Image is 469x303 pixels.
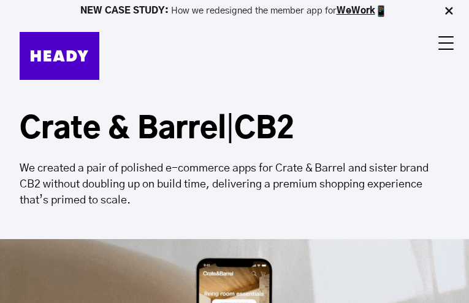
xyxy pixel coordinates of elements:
[80,6,171,15] strong: NEW CASE STUDY:
[375,5,387,17] img: app emoji
[20,32,99,80] img: Heady_Logo_Web-01 (1)
[337,6,375,15] a: WeWork
[25,5,444,17] p: How we redesigned the member app for
[443,5,455,17] img: Close Bar
[226,115,234,144] span: |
